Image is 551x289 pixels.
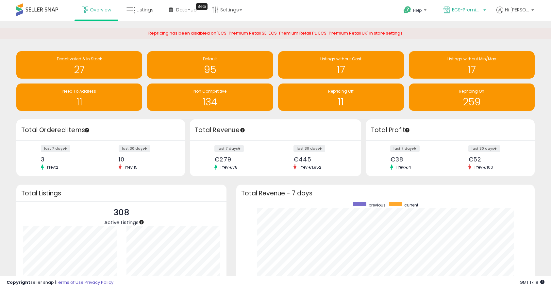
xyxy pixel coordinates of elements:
[21,191,222,196] h3: Total Listings
[452,7,481,13] span: ECS-Premium Retail NL
[196,3,208,10] div: Tooltip anchor
[278,84,404,111] a: Repricing Off 11
[119,156,174,163] div: 10
[403,6,411,14] i: Get Help
[62,88,96,94] span: Need To Address
[104,206,139,219] p: 308
[150,64,270,75] h1: 95
[217,164,241,170] span: Prev: €78
[281,64,401,75] h1: 17
[7,280,113,286] div: seller snap | |
[41,156,96,163] div: 3
[122,164,141,170] span: Prev: 15
[20,64,139,75] h1: 27
[21,126,180,135] h3: Total Ordered Items
[44,164,61,170] span: Prev: 2
[293,145,325,152] label: last 30 days
[150,97,270,107] h1: 134
[85,279,113,285] a: Privacy Policy
[471,164,496,170] span: Prev: €100
[56,279,84,285] a: Terms of Use
[147,51,273,79] a: Default 95
[398,1,433,21] a: Help
[193,88,226,94] span: Non Competitive
[409,51,535,79] a: Listings without Min/Max 17
[404,202,418,208] span: current
[137,7,154,13] span: Listings
[16,84,142,111] a: Need To Address 11
[369,202,386,208] span: previous
[7,279,30,285] strong: Copyright
[241,191,530,196] h3: Total Revenue - 7 days
[139,219,144,225] div: Tooltip anchor
[390,145,420,152] label: last 7 days
[496,7,534,21] a: Hi [PERSON_NAME]
[409,84,535,111] a: Repricing On 259
[505,7,529,13] span: Hi [PERSON_NAME]
[214,145,244,152] label: last 7 days
[104,219,139,226] span: Active Listings
[203,56,217,62] span: Default
[296,164,325,170] span: Prev: €1,952
[195,126,356,135] h3: Total Revenue
[412,64,531,75] h1: 17
[16,51,142,79] a: Deactivated & In Stock 27
[390,156,445,163] div: €38
[393,164,414,170] span: Prev: €4
[148,30,403,36] span: Repricing has been disabled on 'ECS-Premium Retail SE, ECS-Premium Retail PL, ECS-Premium Retail ...
[459,88,484,94] span: Repricing On
[57,56,102,62] span: Deactivated & In Stock
[20,97,139,107] h1: 11
[320,56,361,62] span: Listings without Cost
[214,156,271,163] div: €279
[447,56,496,62] span: Listings without Min/Max
[119,145,150,152] label: last 30 days
[468,145,500,152] label: last 30 days
[240,127,245,133] div: Tooltip anchor
[468,156,523,163] div: €52
[520,279,544,285] span: 2025-08-16 17:19 GMT
[412,97,531,107] h1: 259
[404,127,410,133] div: Tooltip anchor
[413,8,422,13] span: Help
[84,127,90,133] div: Tooltip anchor
[281,97,401,107] h1: 11
[41,145,70,152] label: last 7 days
[278,51,404,79] a: Listings without Cost 17
[90,7,111,13] span: Overview
[328,88,354,94] span: Repricing Off
[371,126,530,135] h3: Total Profit
[293,156,350,163] div: €445
[176,7,197,13] span: DataHub
[147,84,273,111] a: Non Competitive 134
